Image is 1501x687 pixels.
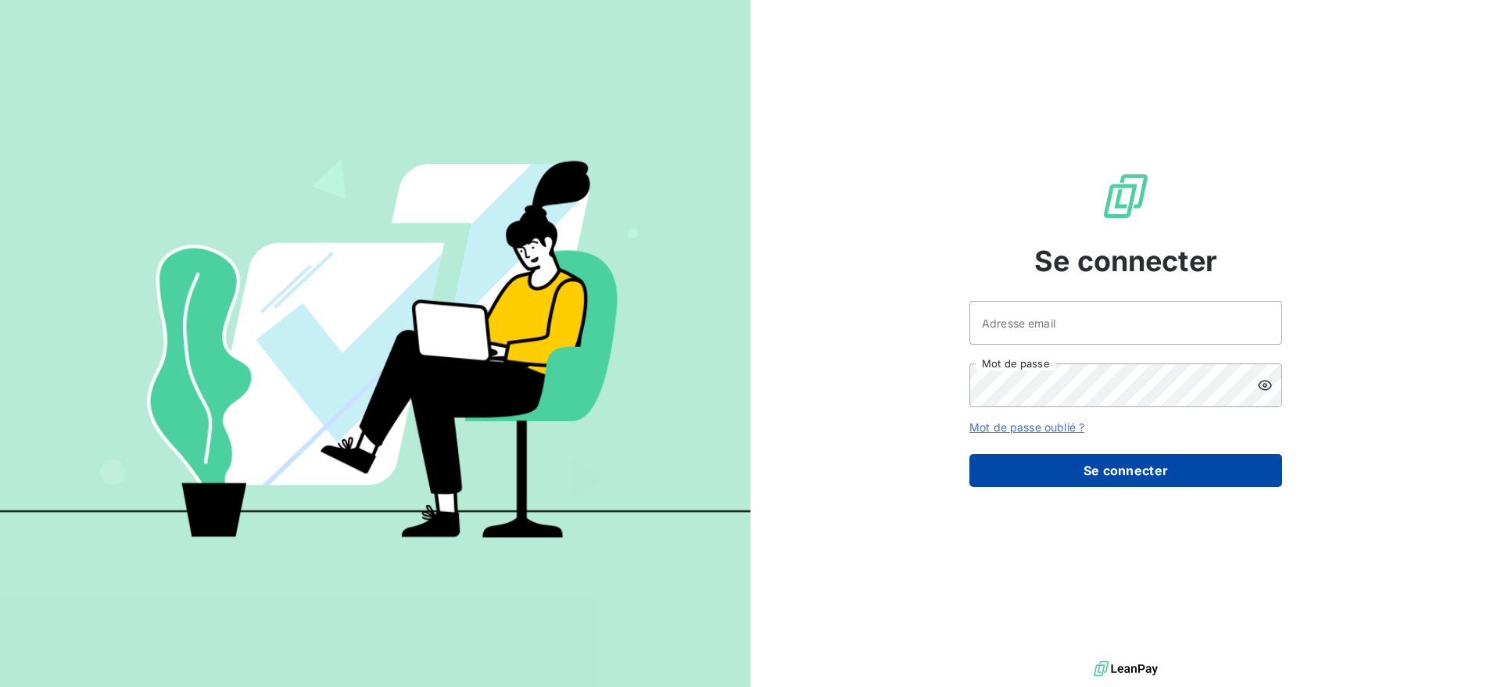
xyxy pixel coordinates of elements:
[1094,657,1158,681] img: logo
[969,301,1282,345] input: placeholder
[969,420,1084,434] a: Mot de passe oublié ?
[969,454,1282,487] button: Se connecter
[1101,171,1151,221] img: Logo LeanPay
[1034,240,1217,282] span: Se connecter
